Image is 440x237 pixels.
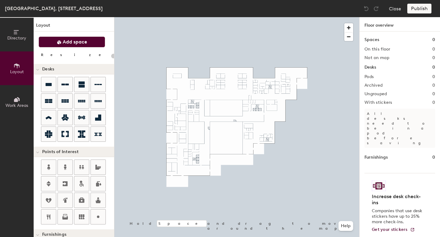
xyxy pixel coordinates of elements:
button: Close [389,4,401,13]
h2: With stickers [364,100,392,105]
h1: Layout [34,22,114,32]
h1: 0 [432,64,435,71]
span: Layout [10,69,24,74]
span: Directory [7,36,26,41]
span: Desks [42,67,54,72]
button: Add space [39,36,105,47]
div: [GEOGRAPHIC_DATA], [STREET_ADDRESS] [5,5,103,12]
p: Companies that use desk stickers have up to 25% more check-ins. [372,208,424,225]
a: Get your stickers [372,227,415,232]
span: Add space [63,39,87,45]
h1: Furnishings [364,154,388,161]
h2: 0 [432,55,435,60]
span: Furnishings [42,232,66,237]
div: Resize [41,52,109,57]
h2: 0 [432,92,435,96]
h4: Increase desk check-ins [372,194,424,206]
h2: 0 [432,100,435,105]
h2: 0 [432,47,435,52]
h1: 0 [432,154,435,161]
img: Redo [373,6,379,12]
h1: Spaces [364,36,379,43]
h2: 0 [432,83,435,88]
img: Sticker logo [372,181,386,191]
h1: 0 [432,36,435,43]
img: Undo [363,6,369,12]
p: All desks need to be in a pod before saving [364,109,435,148]
h2: 0 [432,74,435,79]
h2: On this floor [364,47,390,52]
h2: Pods [364,74,374,79]
button: Help [338,221,353,231]
h1: Desks [364,64,376,71]
h2: Archived [364,83,383,88]
h1: Floor overview [360,17,440,32]
h2: Ungrouped [364,92,387,96]
span: Get your stickers [372,227,408,232]
h2: Not on map [364,55,389,60]
span: Work Areas [6,103,28,108]
span: Points of Interest [42,149,79,154]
